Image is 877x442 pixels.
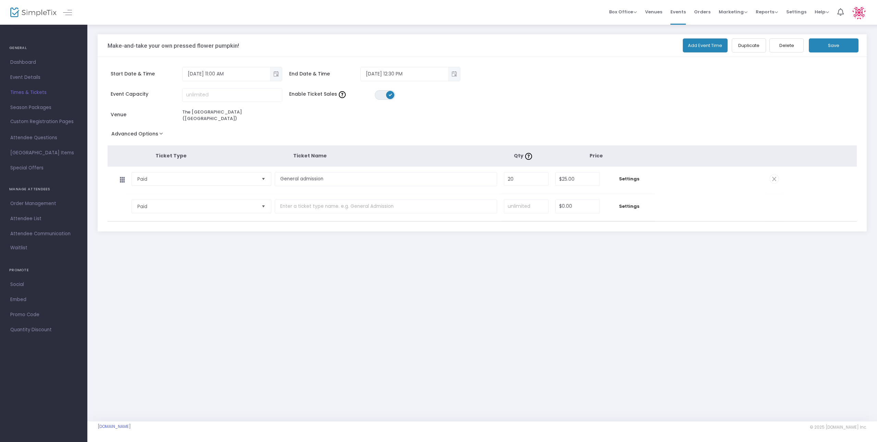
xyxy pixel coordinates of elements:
[10,58,77,67] span: Dashboard
[111,111,182,118] span: Venue
[108,42,239,49] h3: Make-and-take your own pressed flower pumpkin!
[525,153,532,160] img: question-mark
[448,67,460,81] button: Toggle popup
[609,9,637,15] span: Box Office
[275,172,497,186] input: Enter a ticket type name. e.g. General Admission
[607,203,651,210] span: Settings
[504,200,548,213] input: unlimited
[645,3,662,21] span: Venues
[732,38,766,52] button: Duplicate
[137,176,256,182] span: Paid
[156,152,187,159] span: Ticket Type
[9,41,78,55] h4: GENERAL
[815,9,829,15] span: Help
[10,133,77,142] span: Attendee Questions
[10,310,77,319] span: Promo Code
[10,199,77,208] span: Order Management
[108,129,170,141] button: Advanced Options
[183,88,282,101] input: unlimited
[670,3,686,21] span: Events
[10,244,27,251] span: Waitlist
[182,109,282,122] div: The [GEOGRAPHIC_DATA] ([GEOGRAPHIC_DATA])
[259,200,268,213] button: Select
[111,70,182,77] span: Start Date & Time
[289,91,375,98] span: Enable Ticket Sales
[293,152,327,159] span: Ticket Name
[339,91,346,98] img: question-mark
[607,176,651,182] span: Settings
[786,3,806,21] span: Settings
[590,152,603,159] span: Price
[769,38,804,52] button: Delete
[388,93,392,96] span: ON
[98,424,131,429] a: [DOMAIN_NAME]
[556,172,600,186] input: Price
[514,152,534,159] span: Qty
[756,9,778,15] span: Reports
[683,38,728,52] button: Add Event Time
[289,70,361,77] span: End Date & Time
[10,295,77,304] span: Embed
[361,68,448,80] input: Select date & time
[275,200,497,214] input: Enter a ticket type name. e.g. General Admission
[137,203,256,210] span: Paid
[719,9,748,15] span: Marketing
[183,68,270,80] input: Select date & time
[10,325,77,334] span: Quantity Discount
[10,88,77,97] span: Times & Tickets
[10,148,77,157] span: [GEOGRAPHIC_DATA] Items
[10,73,77,82] span: Event Details
[694,3,711,21] span: Orders
[9,263,78,277] h4: PROMOTE
[810,425,867,430] span: © 2025 [DOMAIN_NAME] Inc.
[809,38,859,52] button: Save
[111,91,182,98] span: Event Capacity
[556,200,600,213] input: Price
[10,103,77,112] span: Season Packages
[10,280,77,289] span: Social
[10,214,77,223] span: Attendee List
[10,118,74,125] span: Custom Registration Pages
[10,164,77,172] span: Special Offers
[270,67,282,81] button: Toggle popup
[10,229,77,238] span: Attendee Communication
[259,172,268,186] button: Select
[9,182,78,196] h4: MANAGE ATTENDEES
